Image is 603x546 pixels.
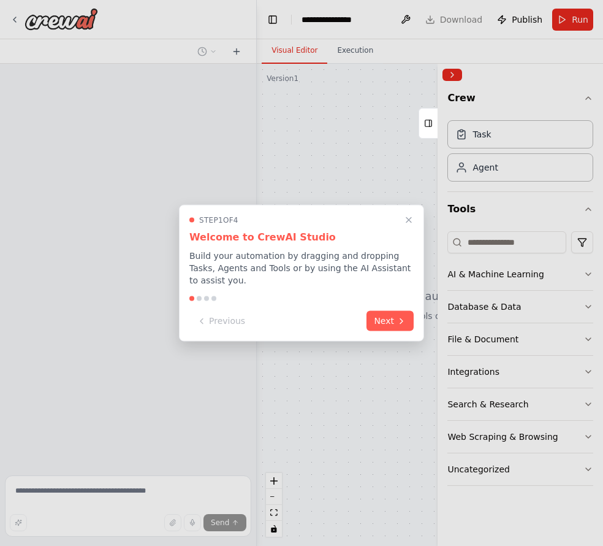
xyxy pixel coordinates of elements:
span: Step 1 of 4 [199,215,238,225]
h3: Welcome to CrewAI Studio [189,230,414,245]
button: Next [366,311,414,331]
p: Build your automation by dragging and dropping Tasks, Agents and Tools or by using the AI Assista... [189,250,414,286]
button: Previous [189,311,252,331]
button: Hide left sidebar [264,11,281,28]
button: Close walkthrough [401,213,416,228]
